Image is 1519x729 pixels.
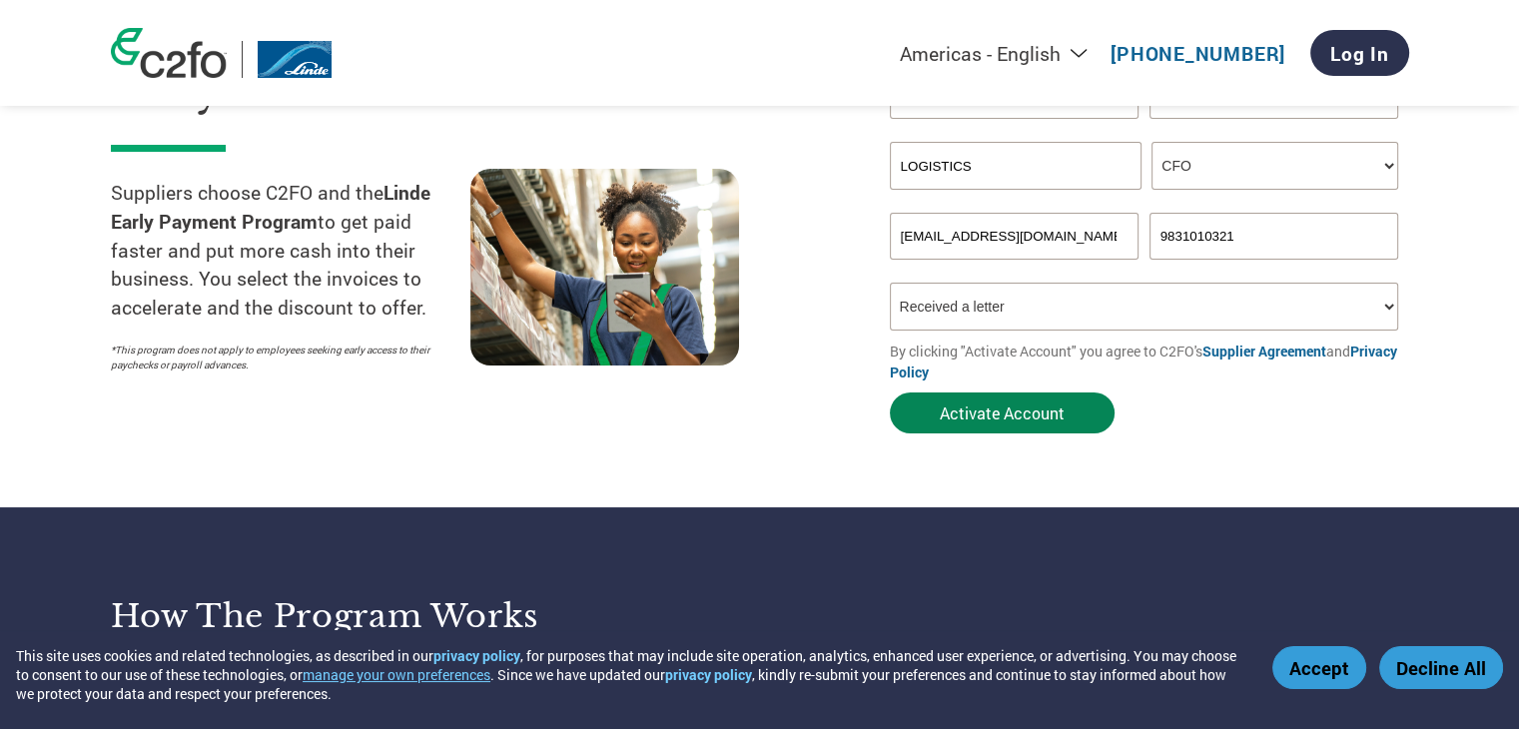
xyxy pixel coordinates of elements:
p: *This program does not apply to employees seeking early access to their paychecks or payroll adva... [111,343,450,372]
button: Activate Account [890,392,1115,433]
div: Inavlid Email Address [890,262,1139,275]
button: manage your own preferences [303,665,490,684]
img: supply chain worker [470,169,739,365]
input: Phone* [1149,213,1399,260]
a: privacy policy [665,665,752,684]
h3: How the program works [111,596,735,636]
select: Title/Role [1151,142,1398,190]
button: Accept [1272,646,1366,689]
a: Log In [1310,30,1409,76]
img: Linde [258,41,332,78]
div: Invalid first name or first name is too long [890,121,1139,134]
strong: Linde Early Payment Program [111,180,430,234]
button: Decline All [1379,646,1503,689]
img: c2fo logo [111,28,227,78]
a: Privacy Policy [890,342,1397,381]
p: Suppliers choose C2FO and the to get paid faster and put more cash into their business. You selec... [111,179,470,323]
div: Inavlid Phone Number [1149,262,1399,275]
div: Invalid company name or company name is too long [890,192,1399,205]
input: Your company name* [890,142,1141,190]
p: By clicking "Activate Account" you agree to C2FO's and [890,341,1409,382]
a: Supplier Agreement [1202,342,1326,361]
div: This site uses cookies and related technologies, as described in our , for purposes that may incl... [16,646,1243,703]
a: privacy policy [433,646,520,665]
div: Invalid last name or last name is too long [1149,121,1399,134]
input: Invalid Email format [890,213,1139,260]
a: [PHONE_NUMBER] [1111,41,1285,66]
